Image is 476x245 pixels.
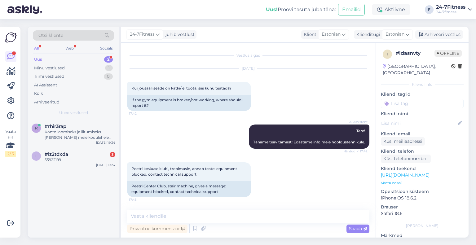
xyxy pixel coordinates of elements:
div: Peetri Center Club, stair machine, gives a message: equipment blocked, contact technical support [127,181,251,197]
a: [URL][DOMAIN_NAME] [381,172,430,178]
p: Kliendi nimi [381,111,464,117]
div: Arhiveeritud [34,99,59,105]
span: #rhir3rap [45,124,66,129]
div: F [425,5,434,14]
span: 17:42 [129,111,152,116]
span: AI Assistent [344,120,368,124]
span: i [387,52,388,56]
div: [PERSON_NAME] [381,223,464,229]
button: Emailid [338,4,365,15]
div: 1 [105,65,113,71]
div: 2 [104,56,113,63]
p: Brauser [381,204,464,210]
div: 0 [104,73,113,80]
p: Vaata edasi ... [381,180,464,186]
input: Lisa tag [381,99,464,108]
p: Kliendi telefon [381,148,464,155]
div: # idasnvty [396,50,434,57]
div: Tiimi vestlused [34,73,64,80]
div: juhib vestlust [163,31,195,38]
div: Kõik [34,90,43,97]
span: Uued vestlused [59,110,88,116]
span: 24-7Fitness [130,31,155,38]
div: [DATE] [127,66,369,71]
p: Märkmed [381,232,464,239]
div: 3 [110,152,115,157]
div: 24-7Fitness [436,5,465,10]
div: Vaata siia [5,129,16,157]
div: Proovi tasuta juba täna: [266,6,336,13]
img: Askly Logo [5,32,17,43]
span: Peetri keskuse klubi, trepimasin, annab teate: equipment blocked, contact technical support [131,166,238,177]
div: Kliendi info [381,82,464,87]
div: Web [64,44,75,52]
div: Minu vestlused [34,65,65,71]
p: Klienditeekond [381,165,464,172]
span: r [35,126,38,130]
div: 55922199 [45,157,115,163]
div: If the gym equipment is broken/not working, where should I report it? [127,95,251,111]
input: Lisa nimi [381,120,456,127]
div: [DATE] 19:34 [96,140,115,145]
span: Offline [434,50,462,57]
div: Arhiveeri vestlus [415,30,463,39]
div: Socials [99,44,114,52]
div: [GEOGRAPHIC_DATA], [GEOGRAPHIC_DATA] [383,63,451,76]
div: Klienditugi [354,31,380,38]
span: Estonian [322,31,341,38]
div: Klient [301,31,316,38]
div: AI Assistent [34,82,57,88]
div: Aktiivne [372,4,410,15]
a: 24-7Fitness24-7fitness [436,5,472,15]
div: 2 / 3 [5,151,16,157]
span: Nähtud ✓ 17:42 [343,149,368,154]
div: Küsi meiliaadressi [381,137,425,146]
span: Otsi kliente [38,32,63,39]
span: Saada [349,226,367,231]
p: Kliendi tag'id [381,91,464,98]
span: Kui jõusaali seade on katki/ ei tööta, siis kuhu teatada? [131,86,231,90]
div: Konto loomiseks ja liitumiseks [PERSON_NAME] meie kodulehele [URL][DOMAIN_NAME]. Liitumisankeedis... [45,129,115,140]
div: [DATE] 19:24 [96,163,115,167]
p: Kliendi email [381,131,464,137]
span: l [35,154,37,158]
span: Estonian [386,31,404,38]
p: Safari 18.6 [381,210,464,217]
span: 17:43 [129,197,152,202]
span: #lz2tdxda [45,151,68,157]
div: 24-7fitness [436,10,465,15]
div: Vestlus algas [127,53,369,58]
p: Operatsioonisüsteem [381,188,464,195]
div: All [33,44,40,52]
p: iPhone OS 18.6.2 [381,195,464,201]
div: Uus [34,56,42,63]
div: Küsi telefoninumbrit [381,155,431,163]
div: Privaatne kommentaar [127,225,187,233]
b: Uus! [266,7,278,12]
